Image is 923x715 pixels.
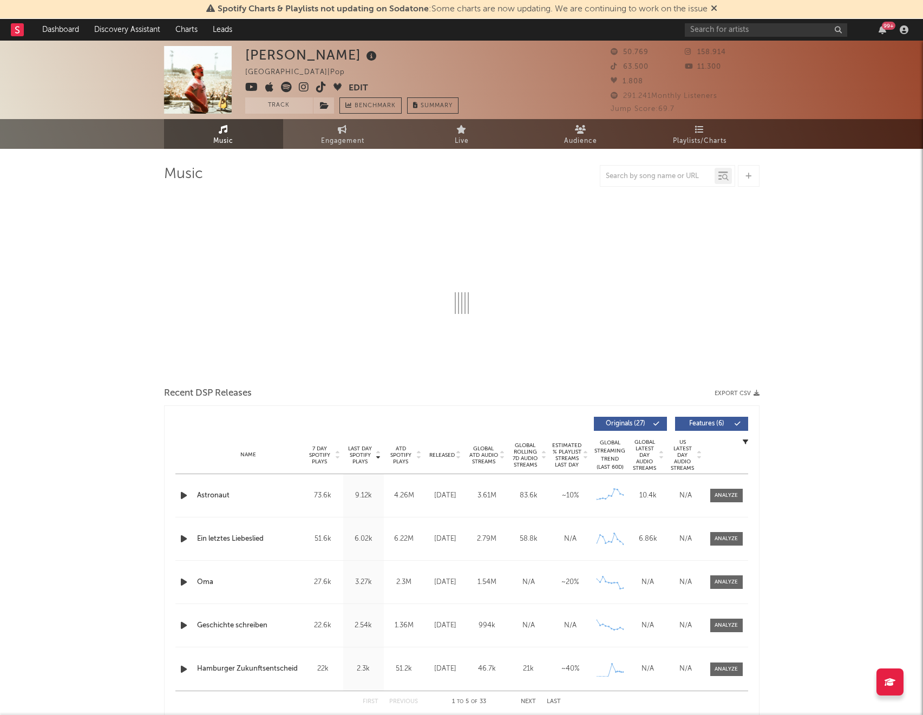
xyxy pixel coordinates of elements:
div: N/A [552,534,588,545]
span: US Latest Day Audio Streams [670,439,696,471]
div: 22k [305,664,341,674]
a: Astronaut [197,490,300,501]
div: [DATE] [427,664,463,674]
span: Global Rolling 7D Audio Streams [510,442,540,468]
span: Music [213,135,233,148]
span: Last Day Spotify Plays [346,445,375,465]
span: ATD Spotify Plays [387,445,415,465]
a: Geschichte schreiben [197,620,300,631]
a: Charts [168,19,205,41]
div: 27.6k [305,577,341,588]
span: 7 Day Spotify Plays [305,445,334,465]
div: N/A [670,577,702,588]
div: 1.54M [469,577,505,588]
span: Jump Score: 69.7 [611,106,675,113]
span: Spotify Charts & Playlists not updating on Sodatone [218,5,429,14]
a: Leads [205,19,240,41]
span: to [457,699,463,704]
div: N/A [670,490,702,501]
button: Edit [349,82,368,95]
button: First [363,699,378,705]
a: Music [164,119,283,149]
div: ~ 20 % [552,577,588,588]
span: Audience [564,135,597,148]
a: Live [402,119,521,149]
span: Summary [421,103,453,109]
button: Previous [389,699,418,705]
div: Ein letztes Liebeslied [197,534,300,545]
div: 6.22M [387,534,422,545]
div: 994k [469,620,505,631]
span: 50.769 [611,49,649,56]
div: N/A [510,577,547,588]
div: N/A [632,577,664,588]
span: Originals ( 27 ) [601,421,651,427]
div: 58.8k [510,534,547,545]
span: : Some charts are now updating. We are continuing to work on the issue [218,5,708,14]
div: [DATE] [427,534,463,545]
div: 2.3M [387,577,422,588]
a: Dashboard [35,19,87,41]
div: N/A [670,534,702,545]
div: 1 5 33 [440,696,499,709]
a: Engagement [283,119,402,149]
button: Originals(27) [594,417,667,431]
div: Global Streaming Trend (Last 60D) [594,439,626,471]
div: 6.86k [632,534,664,545]
span: Playlists/Charts [673,135,726,148]
div: 51.2k [387,664,422,674]
div: 83.6k [510,490,547,501]
div: [DATE] [427,490,463,501]
div: N/A [670,620,702,631]
span: of [471,699,477,704]
div: [GEOGRAPHIC_DATA] | Pop [245,66,357,79]
div: 46.7k [469,664,505,674]
span: Released [429,452,455,458]
div: ~ 40 % [552,664,588,674]
div: 2.3k [346,664,381,674]
input: Search by song name or URL [600,172,715,181]
span: 291.241 Monthly Listeners [611,93,717,100]
span: 63.500 [611,63,649,70]
div: Name [197,451,300,459]
div: 22.6k [305,620,341,631]
a: Hamburger Zukunftsentscheid [197,664,300,674]
div: N/A [632,620,664,631]
div: N/A [670,664,702,674]
span: 1.808 [611,78,643,85]
a: Playlists/Charts [640,119,760,149]
span: 11.300 [685,63,721,70]
div: 51.6k [305,534,341,545]
button: Summary [407,97,459,114]
span: Estimated % Playlist Streams Last Day [552,442,582,468]
div: 2.79M [469,534,505,545]
span: Global Latest Day Audio Streams [632,439,658,471]
span: Recent DSP Releases [164,387,252,400]
div: [PERSON_NAME] [245,46,379,64]
div: 3.27k [346,577,381,588]
div: N/A [632,664,664,674]
input: Search for artists [685,23,847,37]
button: Next [521,699,536,705]
button: Track [245,97,313,114]
div: 6.02k [346,534,381,545]
button: Features(6) [675,417,748,431]
a: Oma [197,577,300,588]
div: N/A [510,620,547,631]
span: Live [455,135,469,148]
button: Export CSV [715,390,760,397]
div: 9.12k [346,490,381,501]
span: 158.914 [685,49,726,56]
div: [DATE] [427,620,463,631]
span: Engagement [321,135,364,148]
div: ~ 10 % [552,490,588,501]
span: Global ATD Audio Streams [469,445,499,465]
span: Benchmark [355,100,396,113]
a: Benchmark [339,97,402,114]
div: 3.61M [469,490,505,501]
div: 4.26M [387,490,422,501]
